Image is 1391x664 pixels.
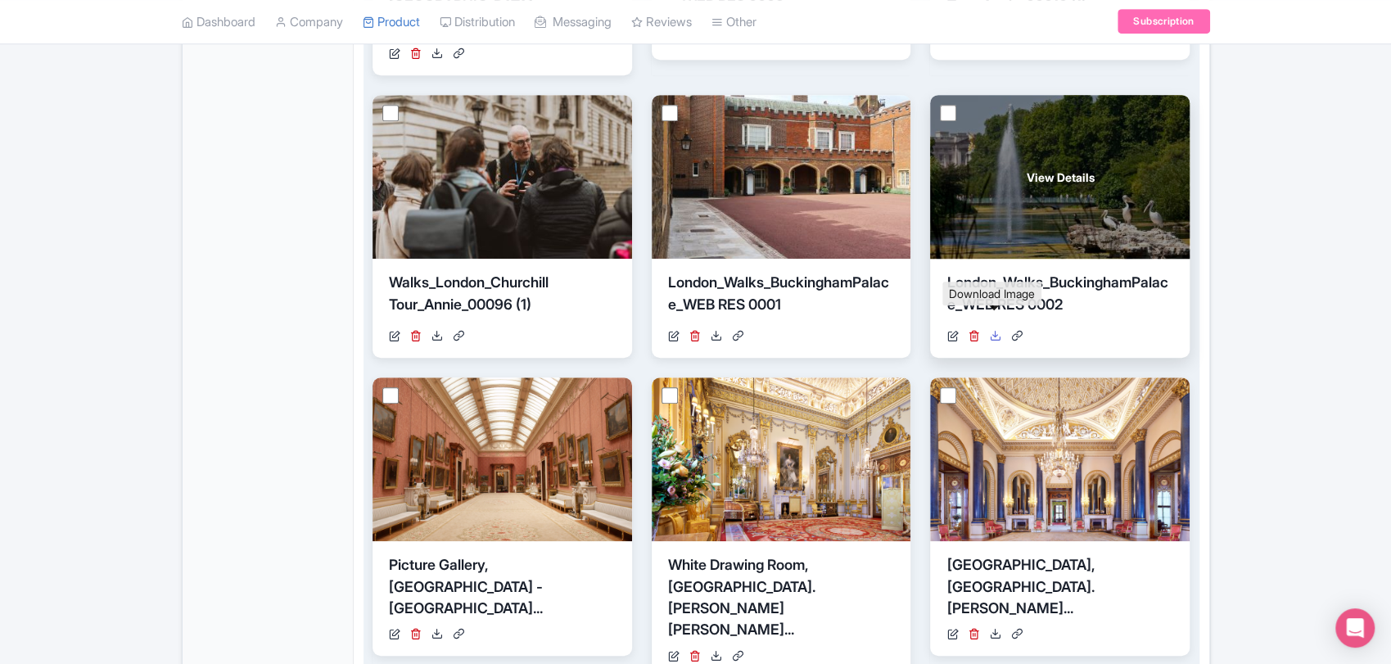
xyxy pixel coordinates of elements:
div: [GEOGRAPHIC_DATA], [GEOGRAPHIC_DATA]. [PERSON_NAME]... [946,554,1173,619]
div: Open Intercom Messenger [1335,608,1375,648]
div: Download Image [942,282,1041,305]
a: View Details [930,95,1190,259]
div: London_Walks_BuckinghamPalace_WEB RES 0001 [668,272,895,321]
span: View Details [1026,169,1094,186]
div: Picture Gallery, [GEOGRAPHIC_DATA] - [GEOGRAPHIC_DATA]... [389,554,616,619]
a: Subscription [1118,10,1209,34]
div: Walks_London_Churchill Tour_Annie_00096 (1) [389,272,616,321]
div: London_Walks_BuckinghamPalace_WEB RES 0002 [946,272,1173,321]
div: White Drawing Room, [GEOGRAPHIC_DATA]. [PERSON_NAME] [PERSON_NAME]... [668,554,895,641]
